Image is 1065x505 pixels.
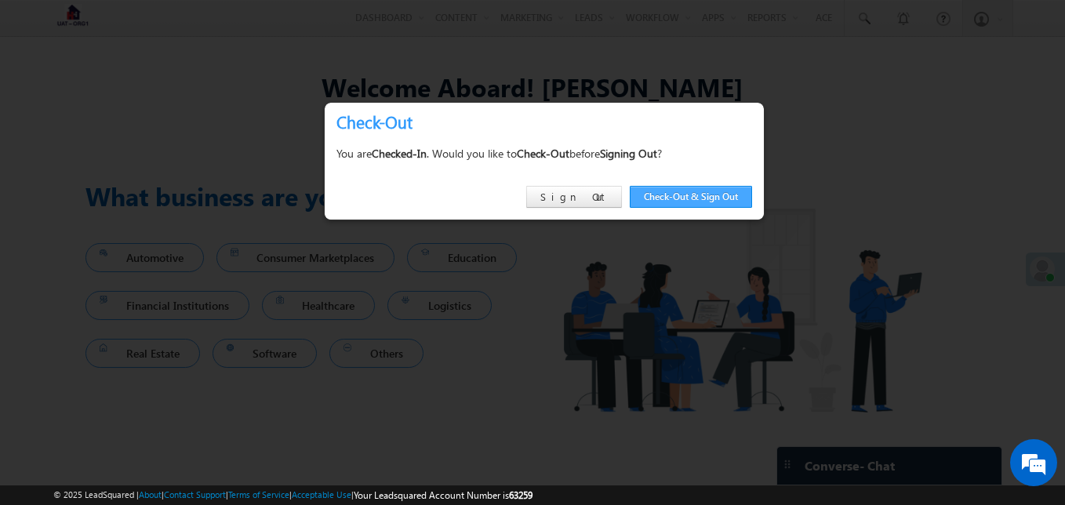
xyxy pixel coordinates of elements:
a: About [139,489,162,500]
a: Check-Out & Sign Out [630,186,752,208]
span: Your Leadsquared Account Number is [354,489,532,501]
b: Checked-In [372,146,427,161]
span: 63259 [509,489,532,501]
b: Check-Out [517,146,569,161]
a: Terms of Service [228,489,289,500]
span: © 2025 LeadSquared | | | | | [53,488,532,503]
div: You are . Would you like to before ? [336,144,752,163]
b: Signing Out [600,146,657,161]
b: Check-Out [336,110,413,133]
a: Contact Support [164,489,226,500]
a: Sign Out [526,186,622,208]
a: Acceptable Use [292,489,351,500]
